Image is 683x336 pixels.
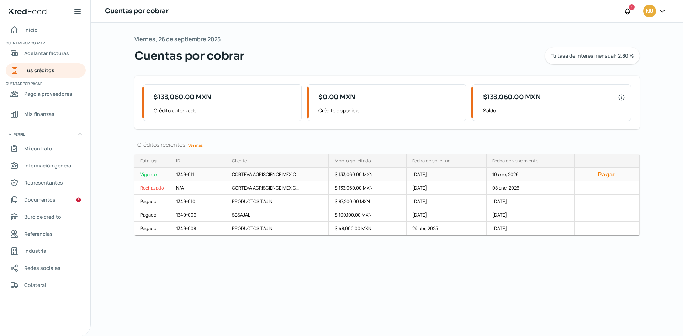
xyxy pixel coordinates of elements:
[226,181,329,195] div: CORTEVA AGRISCIENCE MEXIC...
[483,92,541,102] span: $133,060.00 MXN
[487,168,575,181] div: 10 ene, 2026
[6,80,85,87] span: Cuentas por pagar
[170,181,227,195] div: N/A
[6,87,86,101] a: Pago a proveedores
[24,263,60,272] span: Redes sociales
[24,110,54,118] span: Mis finanzas
[140,158,157,164] div: Estatus
[6,142,86,156] a: Mi contrato
[6,23,86,37] a: Inicio
[226,222,329,235] div: PRODUCTOS TAJIN
[170,168,227,181] div: 1349-011
[329,181,407,195] div: $ 133,060.00 MXN
[6,244,86,258] a: Industria
[646,7,653,16] span: NU
[24,195,55,204] span: Documentos
[483,106,625,115] span: Saldo
[134,208,170,222] a: Pagado
[412,158,451,164] div: Fecha de solicitud
[329,168,407,181] div: $ 133,060.00 MXN
[24,89,72,98] span: Pago a proveedores
[134,222,170,235] a: Pagado
[6,46,86,60] a: Adelantar facturas
[170,195,227,208] div: 1349-010
[551,53,634,58] span: Tu tasa de interés mensual: 2.80 %
[6,159,86,173] a: Información general
[6,40,85,46] span: Cuentas por cobrar
[24,178,63,187] span: Representantes
[154,92,212,102] span: $133,060.00 MXN
[185,140,206,151] a: Ver más
[487,222,575,235] div: [DATE]
[407,181,487,195] div: [DATE]
[318,106,460,115] span: Crédito disponible
[318,92,356,102] span: $0.00 MXN
[134,195,170,208] a: Pagado
[6,278,86,292] a: Colateral
[134,181,170,195] a: Rechazado
[407,222,487,235] div: 24 abr, 2025
[329,208,407,222] div: $ 100,100.00 MXN
[407,168,487,181] div: [DATE]
[226,195,329,208] div: PRODUCTOS TAJIN
[134,141,640,149] div: Créditos recientes
[24,161,73,170] span: Información general
[329,195,407,208] div: $ 87,200.00 MXN
[492,158,539,164] div: Fecha de vencimiento
[407,208,487,222] div: [DATE]
[176,158,180,164] div: ID
[134,47,244,64] span: Cuentas por cobrar
[24,49,69,58] span: Adelantar facturas
[580,171,633,178] button: Pagar
[226,208,329,222] div: SESAJAL
[25,66,54,75] span: Tus créditos
[105,6,168,16] h1: Cuentas por cobrar
[24,212,61,221] span: Buró de crédito
[134,34,221,44] span: Viernes, 26 de septiembre 2025
[335,158,371,164] div: Monto solicitado
[134,168,170,181] a: Vigente
[6,176,86,190] a: Representantes
[226,168,329,181] div: CORTEVA AGRISCIENCE MEXIC...
[631,4,632,10] span: 1
[24,246,46,255] span: Industria
[329,222,407,235] div: $ 48,000.00 MXN
[6,210,86,224] a: Buró de crédito
[6,261,86,275] a: Redes sociales
[6,107,86,121] a: Mis finanzas
[154,106,296,115] span: Crédito autorizado
[407,195,487,208] div: [DATE]
[6,63,86,78] a: Tus créditos
[487,208,575,222] div: [DATE]
[24,229,53,238] span: Referencias
[170,222,227,235] div: 1349-008
[487,181,575,195] div: 08 ene, 2026
[170,208,227,222] div: 1349-009
[232,158,247,164] div: Cliente
[6,227,86,241] a: Referencias
[24,144,52,153] span: Mi contrato
[9,131,25,138] span: Mi perfil
[24,281,46,289] span: Colateral
[6,193,86,207] a: Documentos
[24,25,38,34] span: Inicio
[487,195,575,208] div: [DATE]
